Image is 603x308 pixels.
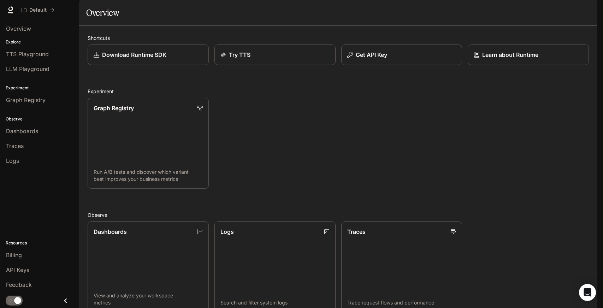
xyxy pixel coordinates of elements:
p: Traces [347,227,366,236]
p: Get API Key [356,51,387,59]
a: Try TTS [214,45,336,65]
button: Get API Key [341,45,462,65]
p: Graph Registry [94,104,134,112]
p: Trace request flows and performance [347,299,456,306]
p: Run A/B tests and discover which variant best improves your business metrics [94,168,203,183]
h2: Observe [88,211,589,219]
h2: Shortcuts [88,34,589,42]
p: Learn about Runtime [482,51,538,59]
div: Open Intercom Messenger [579,284,596,301]
p: Download Runtime SDK [102,51,166,59]
p: Search and filter system logs [220,299,330,306]
a: Download Runtime SDK [88,45,209,65]
h2: Experiment [88,88,589,95]
p: Dashboards [94,227,127,236]
button: All workspaces [18,3,58,17]
a: Learn about Runtime [468,45,589,65]
p: View and analyze your workspace metrics [94,292,203,306]
h1: Overview [86,6,119,20]
a: Graph RegistryRun A/B tests and discover which variant best improves your business metrics [88,98,209,189]
p: Default [29,7,47,13]
p: Logs [220,227,234,236]
p: Try TTS [229,51,250,59]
